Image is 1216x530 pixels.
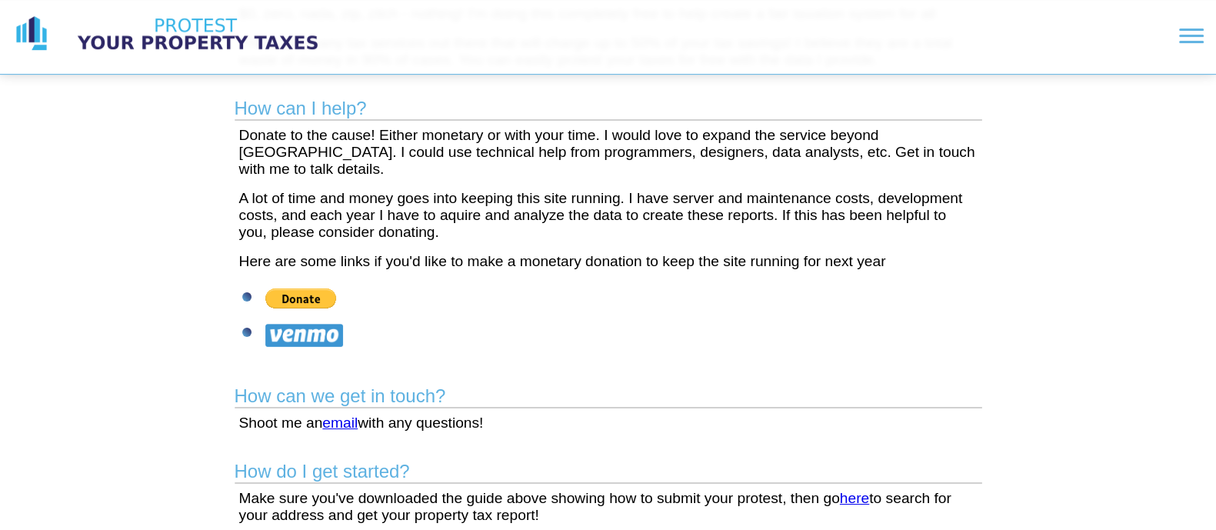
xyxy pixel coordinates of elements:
[12,15,332,53] a: logo logo text
[63,15,332,53] img: logo text
[265,324,344,347] img: Donate with Venmo
[265,288,336,308] img: PayPal - The safer, easier way to pay online!
[239,415,978,432] p: Shoot me an with any questions!
[840,490,869,506] a: here
[239,190,978,241] p: A lot of time and money goes into keeping this site running. I have server and maintenance costs,...
[235,98,982,121] h2: How can I help?
[239,127,978,178] p: Donate to the cause! Either monetary or with your time. I would love to expand the service beyond...
[322,415,358,431] a: email
[239,490,978,524] p: Make sure you've downloaded the guide above showing how to submit your protest, then go to search...
[239,253,978,270] p: Here are some links if you'd like to make a monetary donation to keep the site running for next year
[12,15,51,53] img: logo
[235,461,982,484] h2: How do I get started?
[235,385,982,408] h2: How can we get in touch?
